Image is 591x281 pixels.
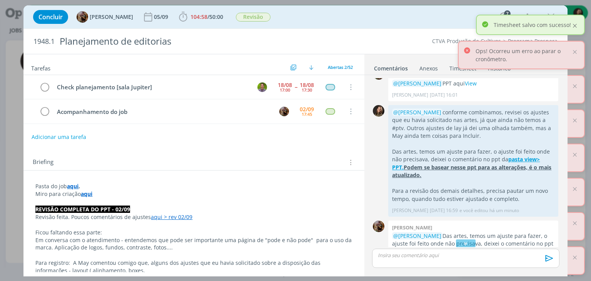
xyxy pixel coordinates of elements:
[392,187,554,203] p: Para a revisão dos demais detalhes, precisa pautar um novo tempo, quando tudo estiver ajustado e ...
[392,232,554,264] p: Das artes, temos um ajuste para fazer, o ajuste foi feito onde não precisava, deixei o comentário...
[489,207,519,214] span: há um minuto
[35,259,352,274] p: Para registro: A May comentou comigo que, alguns dos ajustes que eu havia solicitado sobre a disp...
[35,206,130,213] strong: REVISÃO COMPLETA DO PPT - 02/09
[392,164,551,179] u: Podem se basear nesse ppt para as alterações, é o mais atualizado.
[393,109,441,116] span: @[PERSON_NAME]
[373,105,384,117] img: J
[209,13,223,20] span: 50:00
[302,88,312,92] div: 17:30
[302,112,312,116] div: 17:45
[23,5,567,276] div: dialog
[67,182,78,190] a: aqui
[309,65,314,70] img: arrow-down.svg
[392,224,432,231] b: [PERSON_NAME]
[392,156,540,171] a: pasta view> PPT.
[33,157,53,167] span: Briefing
[449,61,477,72] a: Timesheet
[53,82,250,92] div: Check planejamento [sala Jupiter]
[35,190,352,198] p: Miro para criação
[257,82,267,92] img: T
[235,12,271,22] button: Revisão
[81,190,92,197] a: aqui
[279,107,289,116] img: A
[190,13,207,20] span: 104:58
[393,232,441,239] span: @[PERSON_NAME]
[35,182,352,190] p: Pasta do job
[392,207,428,214] p: [PERSON_NAME]
[31,130,87,144] button: Adicionar uma tarefa
[300,82,314,88] div: 18/08
[419,65,438,72] div: Anexos
[432,37,501,45] a: CTVA Produção de Cultivos
[207,13,209,20] span: /
[476,47,571,63] p: Ops! Ocorreu um erro ao parar o cronômetro.
[35,236,352,252] p: Em conversa com o atendimento - entendemos que pode ser importante uma página de "pode e não pode...
[430,92,458,99] span: [DATE] 16:01
[430,207,458,214] span: [DATE] 16:59
[53,107,272,117] div: Acompanhamento do job
[295,84,297,90] span: --
[77,11,88,23] img: A
[504,10,511,17] div: 7
[392,92,428,99] p: [PERSON_NAME]
[77,11,133,23] button: A[PERSON_NAME]
[35,213,352,221] p: Revisão feita. Poucos comentários de ajustes
[90,14,133,20] span: [PERSON_NAME]
[257,81,268,93] button: T
[38,14,63,20] span: Concluir
[279,105,290,117] button: A
[154,14,170,20] div: 05/09
[33,10,68,24] button: Concluir
[328,64,353,70] span: Abertas 2/52
[392,109,554,140] p: conforme combinamos, revisei os ajustes que eu havia solicitado nas artes, já que ainda não temos...
[459,207,488,214] span: e você editou
[374,61,408,72] a: Comentários
[300,107,314,112] div: 02/09
[177,11,225,23] button: 104:58/50:00
[393,80,441,87] span: @[PERSON_NAME]
[236,13,270,22] span: Revisão
[56,32,336,51] div: Planejamento de editorias
[151,213,192,221] a: aqui > rev 02/09
[508,37,558,45] a: Programa Prospera
[465,80,477,87] a: View
[392,80,554,87] p: PPT aqui
[392,148,554,179] p: Das artes, temos um ajuste para fazer, o ajuste foi feito onde não precisava, deixei o comentário...
[280,88,290,92] div: 17:00
[278,82,292,88] div: 18/08
[373,221,384,232] img: A
[494,21,571,29] p: Timesheet salvo com sucesso!
[35,229,352,236] p: Ficou faltando essa parte:
[33,37,55,46] span: 1948.1
[31,63,50,72] span: Tarefas
[498,11,510,23] button: 7
[78,182,80,190] strong: .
